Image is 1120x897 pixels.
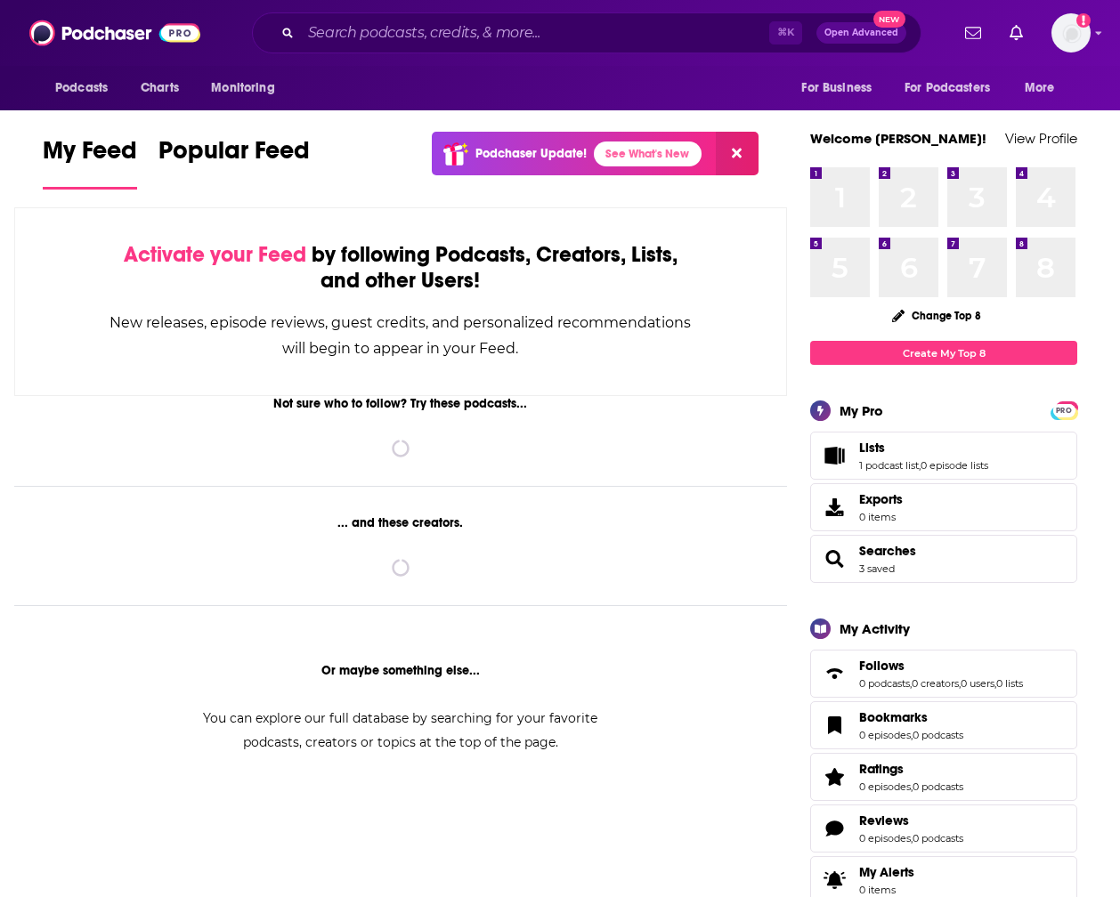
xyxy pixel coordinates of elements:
span: My Feed [43,135,137,176]
button: open menu [789,71,894,105]
span: Ratings [859,761,904,777]
a: See What's New [594,141,702,166]
a: 0 episodes [859,729,911,741]
span: Reviews [810,804,1077,853]
img: User Profile [1051,13,1091,53]
a: PRO [1053,403,1075,416]
div: New releases, episode reviews, guest credits, and personalized recommendations will begin to appe... [104,310,697,361]
a: Exports [810,483,1077,531]
span: Follows [859,658,905,674]
span: My Alerts [816,868,852,893]
span: Bookmarks [810,701,1077,749]
a: Charts [129,71,190,105]
a: 0 creators [912,677,959,690]
button: Show profile menu [1051,13,1091,53]
span: Ratings [810,753,1077,801]
button: Change Top 8 [881,304,992,327]
a: Follows [816,661,852,686]
span: Charts [141,76,179,101]
div: My Pro [840,402,883,419]
a: Ratings [859,761,963,777]
span: For Podcasters [905,76,990,101]
button: open menu [199,71,297,105]
a: 0 episodes [859,832,911,844]
span: 0 items [859,884,914,896]
a: My Feed [43,135,137,190]
button: Open AdvancedNew [816,22,906,44]
a: Bookmarks [816,713,852,738]
a: Lists [816,443,852,468]
div: Or maybe something else... [14,663,787,678]
a: Create My Top 8 [810,341,1077,365]
a: 0 episodes [859,780,911,793]
span: Podcasts [55,76,108,101]
a: 0 podcasts [859,677,910,690]
div: by following Podcasts, Creators, Lists, and other Users! [104,242,697,294]
span: My Alerts [859,864,914,880]
span: , [994,677,996,690]
a: 0 users [961,677,994,690]
span: Open Advanced [824,28,898,37]
a: 0 podcasts [913,729,963,741]
span: Lists [810,432,1077,480]
a: Ratings [816,764,852,789]
a: 0 episode lists [921,459,988,472]
span: Exports [859,491,903,507]
input: Search podcasts, credits, & more... [301,19,769,47]
a: 0 podcasts [913,780,963,793]
a: Bookmarks [859,709,963,725]
button: open menu [1012,71,1077,105]
span: For Business [801,76,872,101]
a: Searches [859,543,916,559]
span: , [959,677,961,690]
svg: Add a profile image [1076,13,1091,28]
span: , [911,832,913,844]
span: , [919,459,921,472]
span: , [911,729,913,741]
span: , [911,780,913,793]
div: Not sure who to follow? Try these podcasts... [14,396,787,411]
span: PRO [1053,404,1075,417]
a: Lists [859,440,988,456]
span: New [873,11,905,28]
a: Popular Feed [158,135,310,190]
span: Popular Feed [158,135,310,176]
span: Exports [816,495,852,520]
a: Welcome [PERSON_NAME]! [810,130,986,147]
button: open menu [893,71,1016,105]
span: More [1025,76,1055,101]
span: , [910,677,912,690]
span: Reviews [859,812,909,828]
span: Searches [810,535,1077,583]
a: Show notifications dropdown [1002,18,1030,48]
a: Reviews [816,816,852,841]
a: View Profile [1005,130,1077,147]
img: Podchaser - Follow, Share and Rate Podcasts [29,16,200,50]
span: Monitoring [211,76,274,101]
p: Podchaser Update! [475,146,587,161]
div: My Activity [840,620,910,637]
div: ... and these creators. [14,515,787,530]
span: Bookmarks [859,709,928,725]
div: You can explore our full database by searching for your favorite podcasts, creators or topics at ... [182,707,620,755]
a: 0 podcasts [913,832,963,844]
a: 1 podcast list [859,459,919,472]
span: ⌘ K [769,21,802,44]
div: Search podcasts, credits, & more... [252,12,921,53]
a: Show notifications dropdown [958,18,988,48]
a: Reviews [859,812,963,828]
span: Logged in as susansaulny [1051,13,1091,53]
span: 0 items [859,511,903,523]
span: Activate your Feed [124,241,306,268]
a: Searches [816,546,852,571]
span: Lists [859,440,885,456]
a: 3 saved [859,562,895,575]
button: open menu [43,71,131,105]
a: Follows [859,658,1023,674]
span: Follows [810,650,1077,698]
a: 0 lists [996,677,1023,690]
